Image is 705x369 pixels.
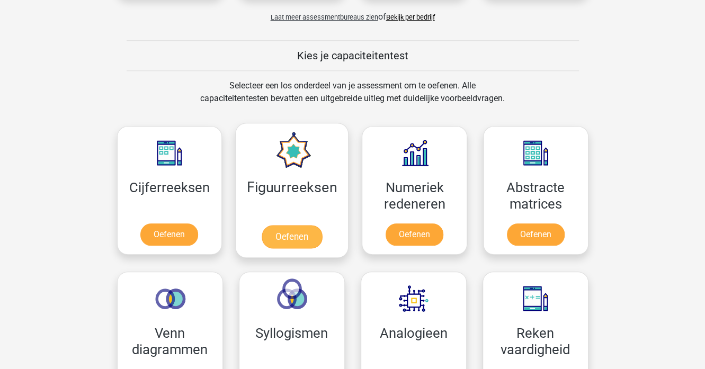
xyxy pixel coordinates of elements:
div: of [109,2,596,23]
a: Oefenen [140,223,198,246]
div: Selecteer een los onderdeel van je assessment om te oefenen. Alle capaciteitentesten bevatten een... [190,79,515,118]
a: Bekijk per bedrijf [386,13,435,21]
h5: Kies je capaciteitentest [127,49,579,62]
a: Oefenen [386,223,443,246]
a: Oefenen [262,225,322,248]
a: Oefenen [507,223,565,246]
span: Laat meer assessmentbureaus zien [271,13,378,21]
